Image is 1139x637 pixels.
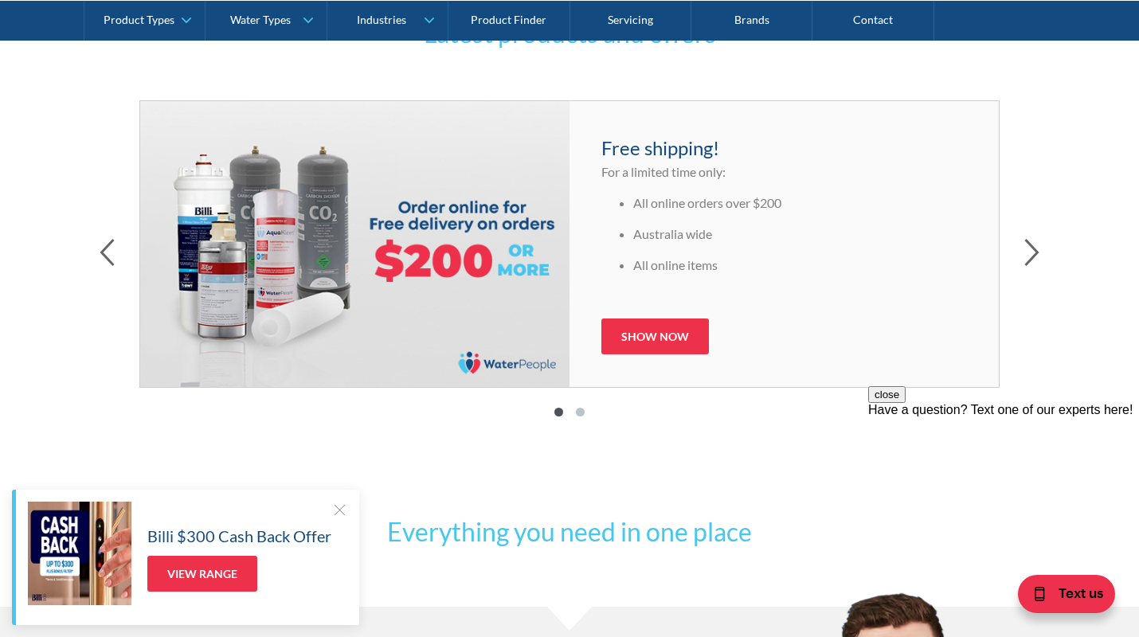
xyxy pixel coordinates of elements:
h4: Free shipping! [601,134,967,162]
a: View Range [147,556,257,592]
div: Product Types [104,13,174,26]
img: Billi $300 Cash Back Offer [28,502,131,605]
h5: Billi $300 Cash Back Offer [147,524,331,548]
li: Australia wide [633,225,967,244]
iframe: podium webchat widget prompt [868,386,1139,577]
div: Water Types [230,13,291,26]
li: All online items [633,256,967,275]
p: For a limited time only: [601,162,967,182]
li: All online orders over $200 [633,193,967,213]
iframe: podium webchat widget bubble [980,557,1139,637]
h2: Everything you need in one place [339,513,800,551]
a: Show now [601,318,709,354]
img: Free Shipping Over $200 [140,101,569,387]
div: Industries [357,13,406,26]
